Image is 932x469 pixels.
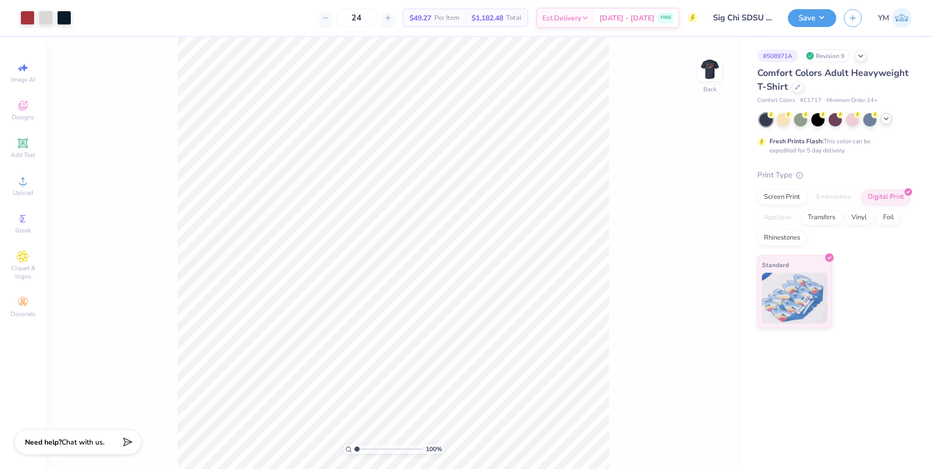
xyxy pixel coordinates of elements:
[757,169,912,181] div: Print Type
[892,8,912,28] img: Yasmine Manno
[700,59,720,80] img: Back
[861,190,911,205] div: Digital Print
[757,230,807,246] div: Rhinestones
[757,67,909,93] span: Comfort Colors Adult Heavyweight T-Shirt
[11,310,35,318] span: Decorate
[434,13,459,23] span: Per Item
[878,8,912,28] a: YM
[800,96,821,105] span: # C1717
[762,259,789,270] span: Standard
[810,190,858,205] div: Embroidery
[5,264,41,280] span: Clipart & logos
[409,13,431,23] span: $49.27
[757,49,798,62] div: # 508971A
[506,13,522,23] span: Total
[770,137,895,155] div: This color can be expedited for 5 day delivery.
[62,437,104,447] span: Chat with us.
[770,137,824,145] strong: Fresh Prints Flash:
[803,49,850,62] div: Revision 9
[472,13,503,23] span: $1,182.48
[661,14,671,21] span: FREE
[878,12,889,24] span: YM
[757,210,798,225] div: Applique
[827,96,878,105] span: Minimum Order: 24 +
[12,113,34,121] span: Designs
[757,96,795,105] span: Comfort Colors
[845,210,873,225] div: Vinyl
[757,190,807,205] div: Screen Print
[542,13,581,23] span: Est. Delivery
[762,273,828,324] img: Standard
[876,210,900,225] div: Foil
[15,226,31,234] span: Greek
[705,8,780,28] input: Untitled Design
[13,189,33,197] span: Upload
[337,9,376,27] input: – –
[11,75,35,84] span: Image AI
[25,437,62,447] strong: Need help?
[801,210,842,225] div: Transfers
[703,85,717,94] div: Back
[788,9,836,27] button: Save
[599,13,654,23] span: [DATE] - [DATE]
[426,445,442,454] span: 100 %
[11,151,35,159] span: Add Text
